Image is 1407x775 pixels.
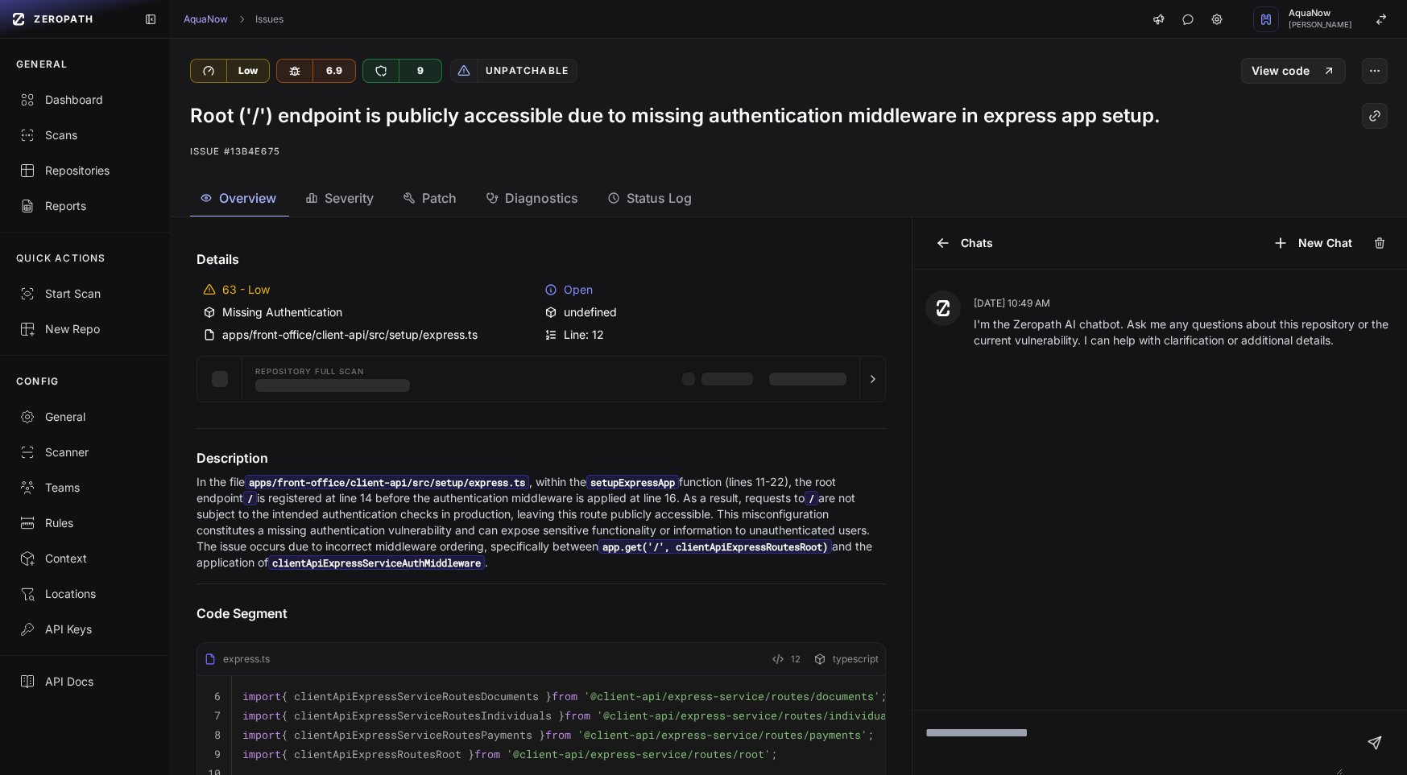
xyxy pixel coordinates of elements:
h4: Details [197,249,886,269]
span: '@client-api/express-service/routes/root' [507,747,771,761]
nav: breadcrumb [184,13,283,26]
span: import [242,728,281,742]
span: from [545,728,571,742]
div: apps/front-office/client-api/src/setup/express.ts [203,327,538,343]
div: Repositories [19,163,151,179]
p: Issue #13b4e675 [190,142,1388,161]
div: Low [226,60,269,82]
div: Locations [19,586,151,602]
span: '@client-api/express-service/routes/individuals' [597,708,906,723]
div: Unpatchable [477,60,577,82]
span: Overview [219,188,276,208]
p: I'm the Zeropath AI chatbot. Ask me any questions about this repository or the current vulnerabil... [974,316,1394,348]
div: undefined [544,304,879,320]
div: API Keys [19,621,151,637]
div: Open [544,282,879,298]
span: import [242,708,281,723]
div: Start Scan [19,286,151,302]
div: General [19,409,151,425]
p: GENERAL [16,58,68,71]
code: app.get('/', clientApiExpressRoutesRoot) [598,539,832,554]
code: / [805,491,818,505]
p: In the file , within the function (lines 11-22), the root endpoint is registered at line 14 befor... [197,474,886,571]
p: [DATE] 10:49 AM [974,297,1394,310]
code: setupExpressApp [586,475,679,489]
a: Issues [255,13,283,26]
code: apps/front-office/client-api/src/setup/express.ts [245,475,529,489]
div: Line: 12 [544,327,879,343]
span: '@client-api/express-service/routes/payments' [577,728,867,742]
span: from [565,708,590,723]
div: 9 [399,60,441,82]
h1: Root ('/') endpoint is publicly accessible due to missing authentication middleware in express ap... [190,103,1161,129]
code: { clientApiExpressServiceRoutesIndividuals } ; [242,708,912,723]
code: { clientApiExpressServiceRoutesPayments } ; [242,728,874,742]
div: Missing Authentication [203,304,538,320]
p: QUICK ACTIONS [16,252,106,265]
div: Reports [19,198,151,214]
button: Chats [925,230,1003,256]
div: Teams [19,480,151,496]
p: CONFIG [16,375,59,388]
code: 9 [214,747,221,761]
div: Context [19,550,151,567]
code: 8 [214,728,221,742]
span: Severity [325,188,374,208]
span: import [242,747,281,761]
div: 6.9 [312,60,355,82]
span: ZEROPATH [34,13,93,26]
span: typescript [833,653,879,666]
span: '@client-api/express-service/routes/documents' [584,689,880,703]
img: Zeropath AI [935,300,951,316]
div: Scans [19,127,151,143]
div: express.ts [204,653,270,666]
span: Status Log [627,188,692,208]
span: Patch [422,188,457,208]
span: 12 [791,649,801,669]
h4: Code Segment [197,604,886,623]
code: { clientApiExpressServiceRoutesDocuments } ; [242,689,887,703]
div: Rules [19,515,151,531]
span: Repository Full scan [255,368,364,376]
code: clientApiExpressServiceAuthMiddleware [268,555,485,570]
div: Scanner [19,444,151,460]
code: / [243,491,257,505]
a: AquaNow [184,13,228,26]
a: ZEROPATH [6,6,131,32]
svg: chevron right, [236,14,247,25]
div: New Repo [19,321,151,337]
span: from [474,747,500,761]
h4: Description [197,448,886,468]
span: import [242,689,281,703]
div: API Docs [19,674,151,690]
button: New Chat [1263,230,1362,256]
div: Dashboard [19,92,151,108]
a: View code [1241,58,1346,84]
code: { clientApiExpressRoutesRoot } ; [242,747,777,761]
span: AquaNow [1289,9,1352,18]
span: [PERSON_NAME] [1289,21,1352,29]
span: Diagnostics [505,188,578,208]
div: 63 - Low [203,282,538,298]
code: 6 [214,689,221,703]
button: Repository Full scan [197,357,885,402]
span: from [552,689,577,703]
code: 7 [214,708,221,723]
